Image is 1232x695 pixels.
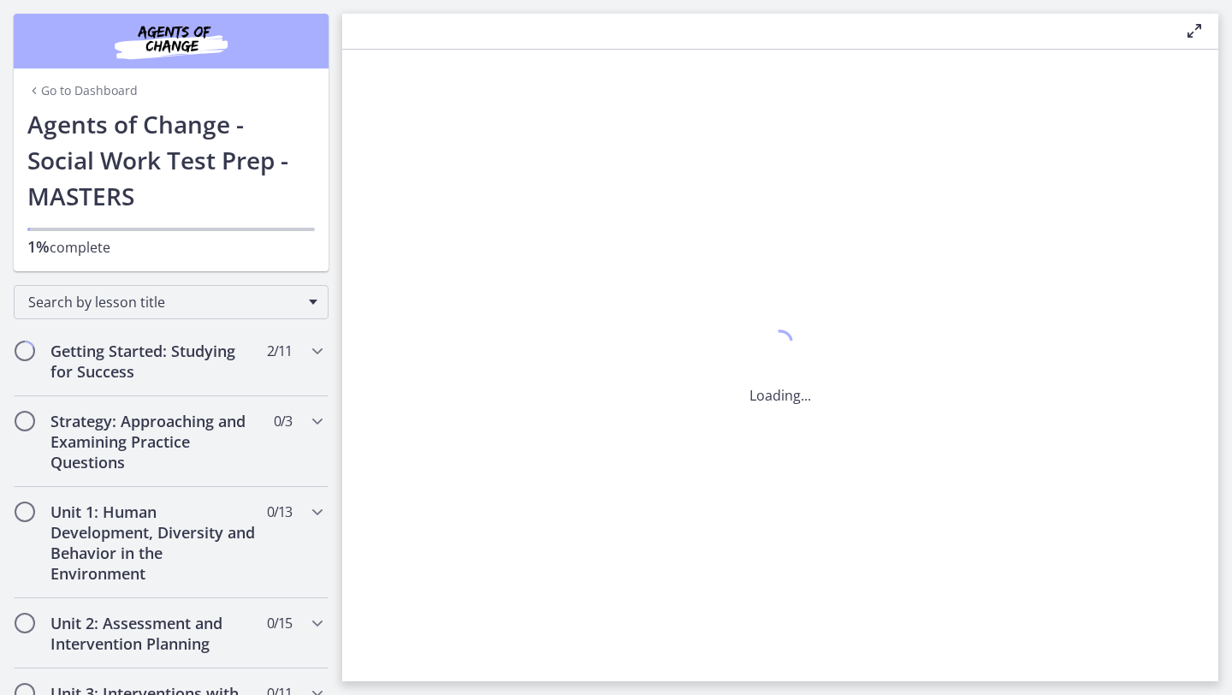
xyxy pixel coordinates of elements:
[27,236,50,257] span: 1%
[267,502,292,522] span: 0 / 13
[50,613,259,654] h2: Unit 2: Assessment and Intervention Planning
[749,325,811,365] div: 1
[749,385,811,406] p: Loading...
[27,236,315,258] p: complete
[27,106,315,214] h1: Agents of Change - Social Work Test Prep - MASTERS
[14,285,329,319] div: Search by lesson title
[267,613,292,633] span: 0 / 15
[68,21,274,62] img: Agents of Change
[28,293,300,312] span: Search by lesson title
[50,411,259,472] h2: Strategy: Approaching and Examining Practice Questions
[50,341,259,382] h2: Getting Started: Studying for Success
[274,411,292,431] span: 0 / 3
[27,82,138,99] a: Go to Dashboard
[267,341,292,361] span: 2 / 11
[50,502,259,584] h2: Unit 1: Human Development, Diversity and Behavior in the Environment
